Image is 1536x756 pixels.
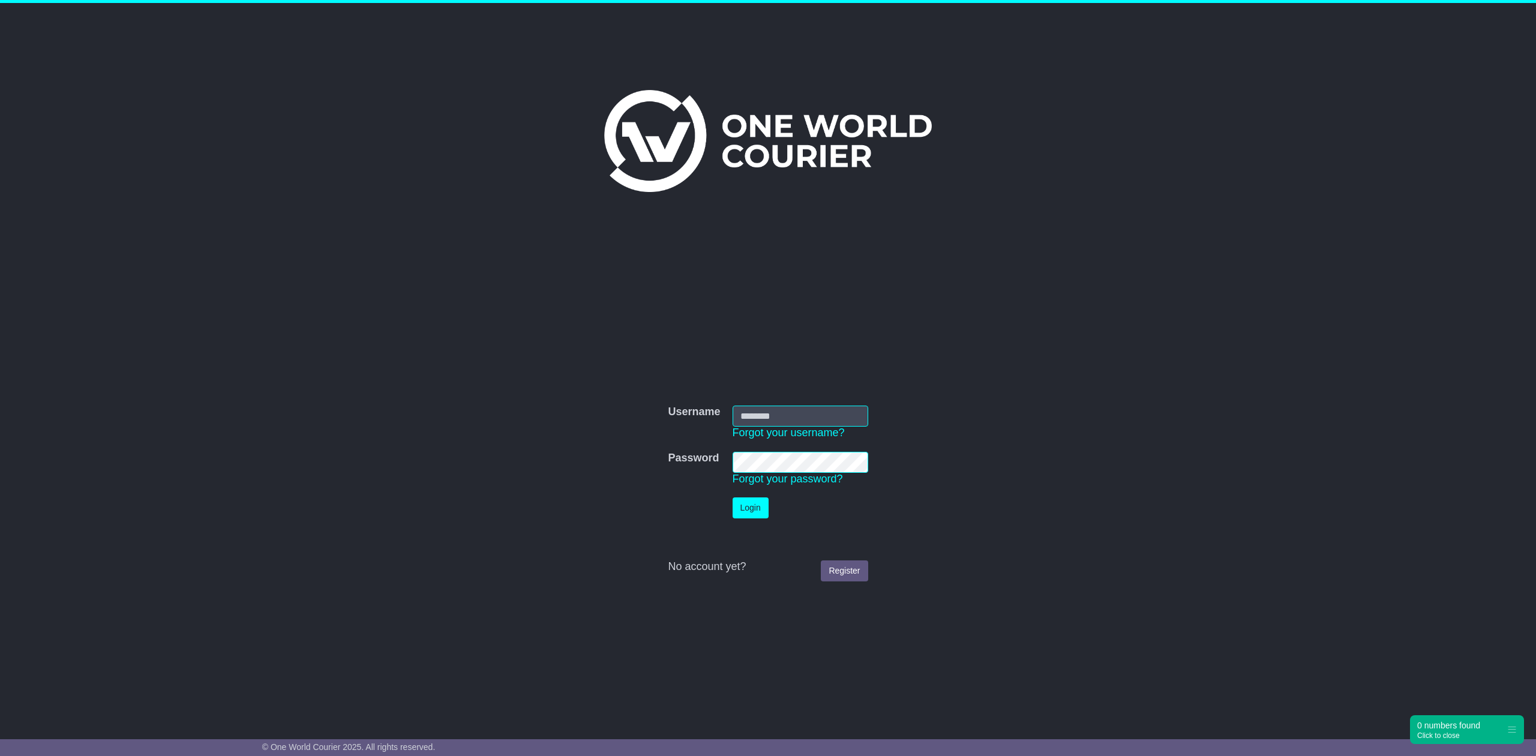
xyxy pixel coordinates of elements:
[821,560,868,581] a: Register
[668,560,868,574] div: No account yet?
[668,452,719,465] label: Password
[733,473,843,485] a: Forgot your password?
[604,90,932,192] img: One World
[262,742,436,752] span: © One World Courier 2025. All rights reserved.
[668,406,720,419] label: Username
[733,427,845,439] a: Forgot your username?
[733,497,769,518] button: Login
